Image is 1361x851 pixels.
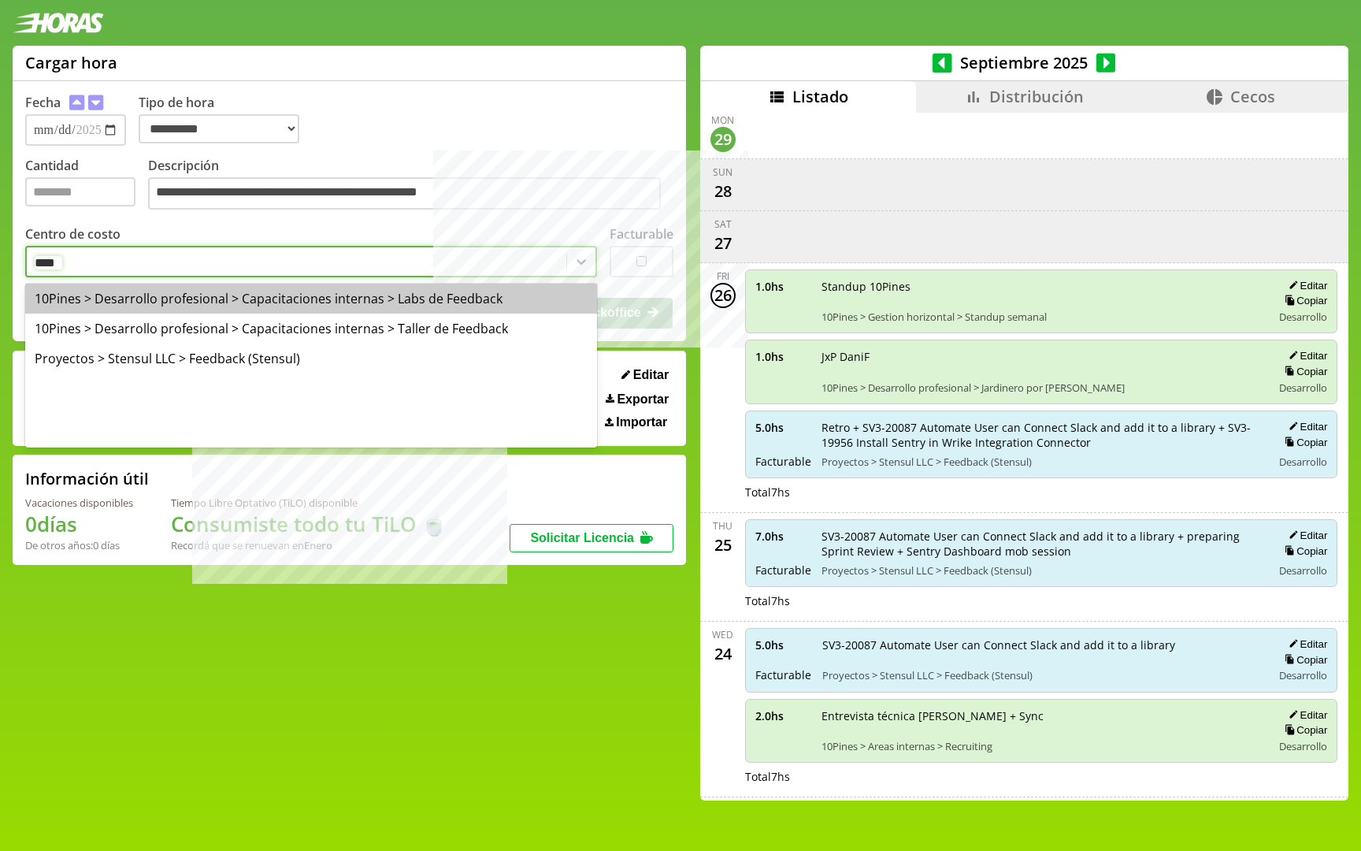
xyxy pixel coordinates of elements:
span: Importar [616,415,667,429]
button: Exportar [601,392,673,407]
button: Editar [1284,637,1327,651]
h2: Información útil [25,468,149,489]
span: Proyectos > Stensul LLC > Feedback (Stensul) [822,668,1262,682]
button: Editar [1284,708,1327,722]
div: De otros años: 0 días [25,538,133,552]
div: Mon [711,113,734,127]
span: 5.0 hs [755,637,811,652]
div: Total 7 hs [745,593,1338,608]
span: Septiembre 2025 [952,52,1096,73]
span: Desarrollo [1279,455,1327,469]
span: Standup 10Pines [821,279,1262,294]
div: 28 [710,179,736,204]
span: Desarrollo [1279,310,1327,324]
div: Wed [712,628,733,641]
span: SV3-20087 Automate User can Connect Slack and add it to a library + preparing Sprint Review + Sen... [821,529,1262,559]
span: 1.0 hs [755,279,810,294]
textarea: Descripción [148,177,661,210]
div: Total 7 hs [745,769,1338,784]
span: Desarrollo [1279,381,1327,395]
span: Proyectos > Stensul LLC > Feedback (Stensul) [821,563,1262,578]
span: 10Pines > Areas internas > Recruiting [821,739,1262,753]
span: 10Pines > Desarrollo profesional > Jardinero por [PERSON_NAME] [821,381,1262,395]
label: Cantidad [25,157,148,214]
label: Tipo de hora [139,94,312,146]
button: Editar [1284,279,1327,292]
input: Cantidad [25,177,135,206]
div: 29 [710,127,736,152]
span: 10Pines > Gestion horizontal > Standup semanal [821,310,1262,324]
button: Solicitar Licencia [510,524,673,552]
span: Facturable [755,667,811,682]
button: Editar [617,367,673,383]
div: Thu [713,519,732,533]
button: Copiar [1280,365,1327,378]
label: Centro de costo [25,225,121,243]
span: JxP DaniF [821,349,1262,364]
span: 7.0 hs [755,529,810,544]
div: Sun [713,165,732,179]
div: 10Pines > Desarrollo profesional > Capacitaciones internas > Labs de Feedback [25,284,597,314]
div: Total 7 hs [745,485,1338,500]
div: 25 [710,533,736,558]
span: Retro + SV3-20087 Automate User can Connect Slack and add it to a library + SV3-19956 Install Sen... [821,420,1262,450]
label: Facturable [610,225,673,243]
div: 10Pines > Desarrollo profesional > Capacitaciones internas > Taller de Feedback [25,314,597,344]
span: Solicitar Licencia [530,531,634,544]
span: Listado [792,86,848,107]
span: Desarrollo [1279,563,1327,578]
h1: Cargar hora [25,52,117,73]
span: Exportar [617,392,669,407]
div: Tiempo Libre Optativo (TiLO) disponible [171,496,447,510]
button: Copiar [1280,436,1327,449]
span: Facturable [755,454,810,469]
span: Desarrollo [1279,739,1327,753]
label: Descripción [148,157,673,214]
h1: Consumiste todo tu TiLO 🍵 [171,510,447,538]
div: 27 [710,231,736,256]
span: 2.0 hs [755,708,810,723]
span: Desarrollo [1279,668,1327,682]
button: Copiar [1280,294,1327,307]
span: Facturable [755,563,810,578]
button: Editar [1284,349,1327,362]
span: 5.0 hs [755,420,810,435]
span: SV3-20087 Automate User can Connect Slack and add it to a library [822,637,1262,652]
img: logotipo [13,13,104,33]
span: Proyectos > Stensul LLC > Feedback (Stensul) [821,455,1262,469]
button: Copiar [1280,723,1327,737]
span: Editar [633,368,669,382]
div: Sat [714,217,732,231]
div: 24 [710,641,736,667]
b: Enero [304,538,332,552]
span: Entrevista técnica [PERSON_NAME] + Sync [821,708,1262,723]
span: Distribución [989,86,1084,107]
div: scrollable content [700,113,1348,798]
div: Recordá que se renuevan en [171,538,447,552]
div: Vacaciones disponibles [25,496,133,510]
div: Proyectos > Stensul LLC > Feedback (Stensul) [25,344,597,373]
h1: 0 días [25,510,133,538]
button: Editar [1284,420,1327,433]
span: Cecos [1230,86,1275,107]
button: Copiar [1280,653,1327,667]
div: 26 [710,283,736,308]
div: Fri [717,269,729,283]
button: Copiar [1280,544,1327,558]
span: 1.0 hs [755,349,810,364]
label: Fecha [25,94,61,111]
select: Tipo de hora [139,114,299,143]
button: Editar [1284,529,1327,542]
